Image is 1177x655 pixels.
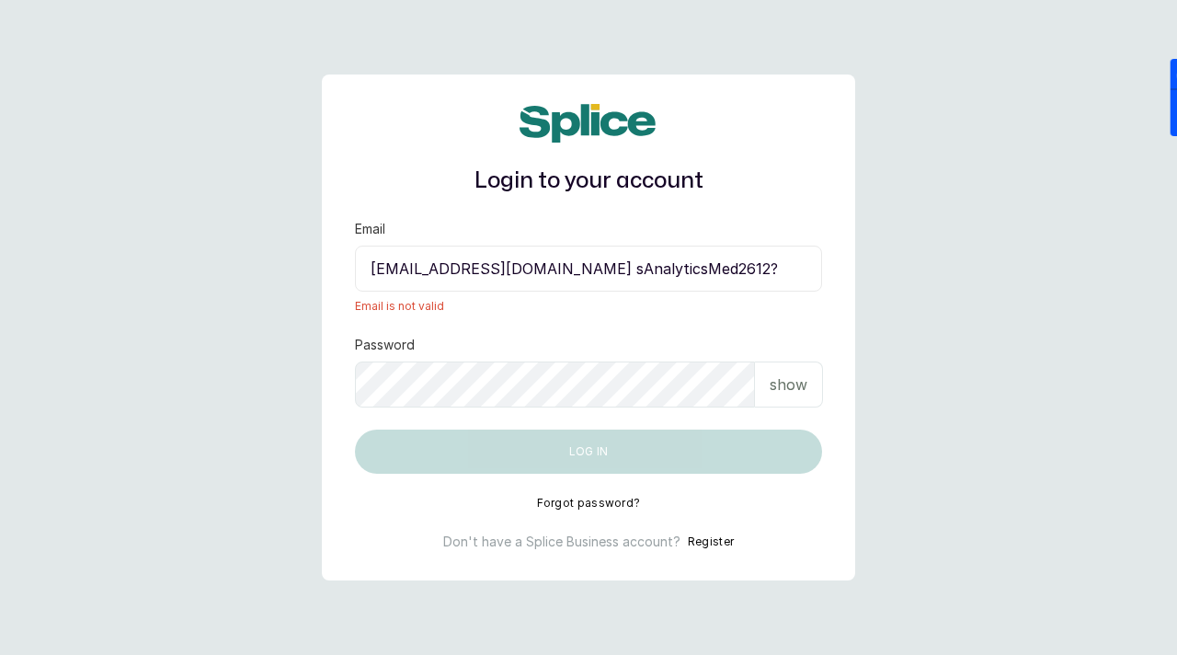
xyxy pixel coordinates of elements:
[355,299,822,314] span: Email is not valid
[443,533,680,551] p: Don't have a Splice Business account?
[355,220,385,238] label: Email
[770,373,807,396] p: show
[355,430,822,474] button: Log in
[355,336,415,354] label: Password
[537,496,641,511] button: Forgot password?
[355,165,822,198] h1: Login to your account
[355,246,822,292] input: email@acme.com
[688,533,734,551] button: Register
